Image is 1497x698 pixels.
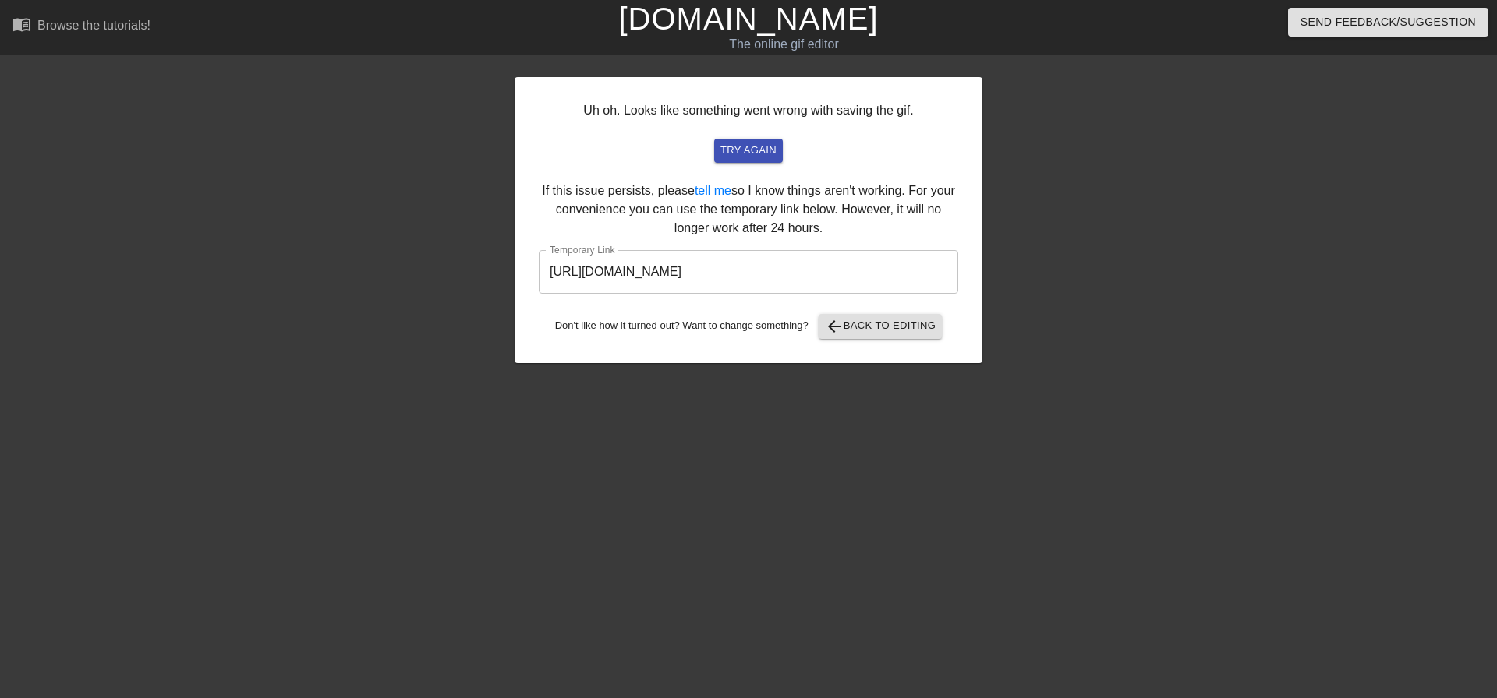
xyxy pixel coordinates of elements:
[12,15,150,39] a: Browse the tutorials!
[819,314,943,339] button: Back to Editing
[1301,12,1476,32] span: Send Feedback/Suggestion
[539,250,958,294] input: bare
[825,317,844,336] span: arrow_back
[618,2,878,36] a: [DOMAIN_NAME]
[37,19,150,32] div: Browse the tutorials!
[539,314,958,339] div: Don't like how it turned out? Want to change something?
[507,35,1061,54] div: The online gif editor
[714,139,783,163] button: try again
[695,184,731,197] a: tell me
[825,317,936,336] span: Back to Editing
[720,142,777,160] span: try again
[515,77,982,363] div: Uh oh. Looks like something went wrong with saving the gif. If this issue persists, please so I k...
[12,15,31,33] span: menu_book
[1288,8,1488,37] button: Send Feedback/Suggestion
